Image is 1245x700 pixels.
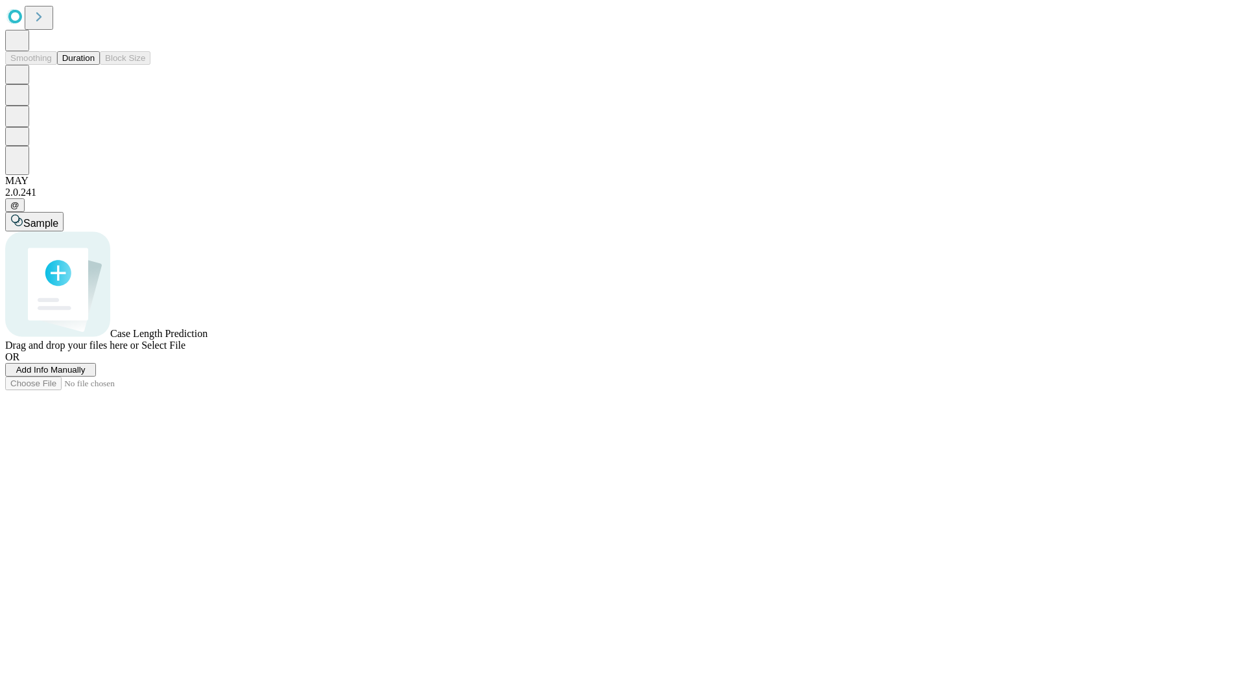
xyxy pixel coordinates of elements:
[141,340,185,351] span: Select File
[5,340,139,351] span: Drag and drop your files here or
[5,187,1240,198] div: 2.0.241
[110,328,207,339] span: Case Length Prediction
[5,363,96,377] button: Add Info Manually
[57,51,100,65] button: Duration
[5,212,64,231] button: Sample
[5,198,25,212] button: @
[100,51,150,65] button: Block Size
[10,200,19,210] span: @
[5,175,1240,187] div: MAY
[16,365,86,375] span: Add Info Manually
[23,218,58,229] span: Sample
[5,351,19,362] span: OR
[5,51,57,65] button: Smoothing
